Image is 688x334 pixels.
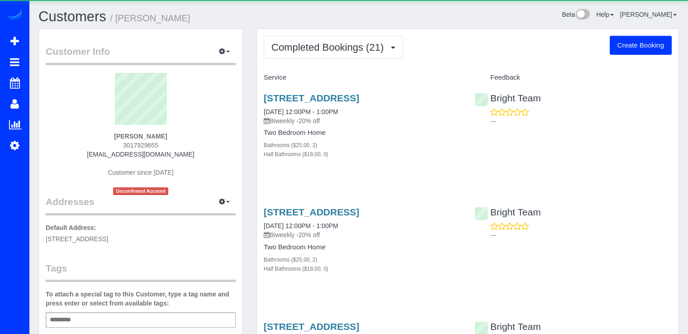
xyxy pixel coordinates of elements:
[490,231,672,240] p: ---
[474,93,541,103] a: Bright Team
[87,151,194,158] a: [EMAIL_ADDRESS][DOMAIN_NAME]
[264,243,461,251] h4: Two Bedroom Home
[38,9,106,24] a: Customers
[474,207,541,217] a: Bright Team
[562,11,590,18] a: Beta
[620,11,677,18] a: [PERSON_NAME]
[264,257,317,263] small: Bathrooms ($25.00, 2)
[264,36,403,59] button: Completed Bookings (21)
[46,290,236,308] label: To attach a special tag to this Customer, type a tag name and press enter or select from availabl...
[46,262,236,282] legend: Tags
[264,93,359,103] a: [STREET_ADDRESS]
[264,142,317,148] small: Bathrooms ($25.00, 2)
[264,321,359,332] a: [STREET_ADDRESS]
[264,74,461,81] h4: Service
[110,13,190,23] small: / [PERSON_NAME]
[474,321,541,332] a: Bright Team
[108,169,173,176] span: Customer since [DATE]
[123,142,158,149] span: 3017929655
[596,11,614,18] a: Help
[46,45,236,65] legend: Customer Info
[575,9,590,21] img: New interface
[264,151,328,157] small: Half Bathrooms ($18.00, 0)
[271,42,388,53] span: Completed Bookings (21)
[264,129,461,137] h4: Two Bedroom Home
[264,266,328,272] small: Half Bathrooms ($18.00, 0)
[474,74,672,81] h4: Feedback
[264,230,461,239] p: Biweekly -20% off
[5,9,24,22] img: Automaid Logo
[264,108,338,115] a: [DATE] 12:00PM - 1:00PM
[264,207,359,217] a: [STREET_ADDRESS]
[264,116,461,125] p: Biweekly -20% off
[46,235,108,243] span: [STREET_ADDRESS]
[46,223,96,232] label: Default Address:
[264,222,338,229] a: [DATE] 12:00PM - 1:00PM
[113,187,168,195] span: Unconfirmed Account
[610,36,672,55] button: Create Booking
[490,117,672,126] p: ---
[114,133,167,140] strong: [PERSON_NAME]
